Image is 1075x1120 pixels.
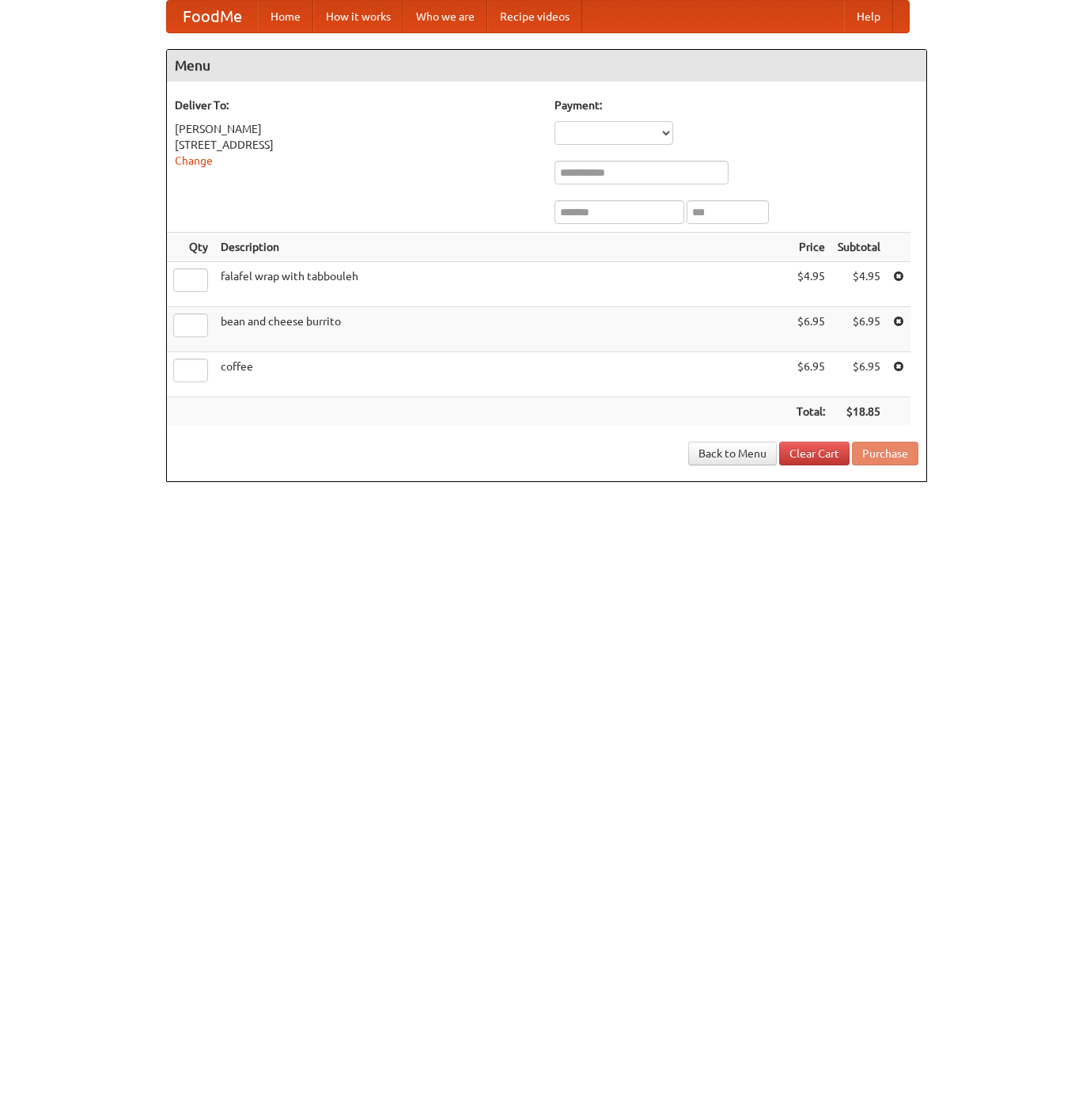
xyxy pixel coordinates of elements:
[214,262,790,307] td: falafel wrap with tabbouleh
[844,1,893,32] a: Help
[779,442,850,465] a: Clear Cart
[175,154,213,167] a: Change
[831,397,887,427] th: $18.85
[258,1,313,32] a: Home
[487,1,582,32] a: Recipe videos
[175,97,539,113] h5: Deliver To:
[831,233,887,262] th: Subtotal
[790,397,831,427] th: Total:
[214,233,790,262] th: Description
[852,442,918,465] button: Purchase
[790,352,831,397] td: $6.95
[403,1,487,32] a: Who we are
[167,50,926,82] h4: Menu
[214,352,790,397] td: coffee
[167,233,214,262] th: Qty
[688,442,777,465] a: Back to Menu
[175,121,539,137] div: [PERSON_NAME]
[790,262,831,307] td: $4.95
[831,307,887,352] td: $6.95
[175,137,539,153] div: [STREET_ADDRESS]
[831,262,887,307] td: $4.95
[313,1,403,32] a: How it works
[555,97,918,113] h5: Payment:
[167,1,258,32] a: FoodMe
[831,352,887,397] td: $6.95
[790,233,831,262] th: Price
[790,307,831,352] td: $6.95
[214,307,790,352] td: bean and cheese burrito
